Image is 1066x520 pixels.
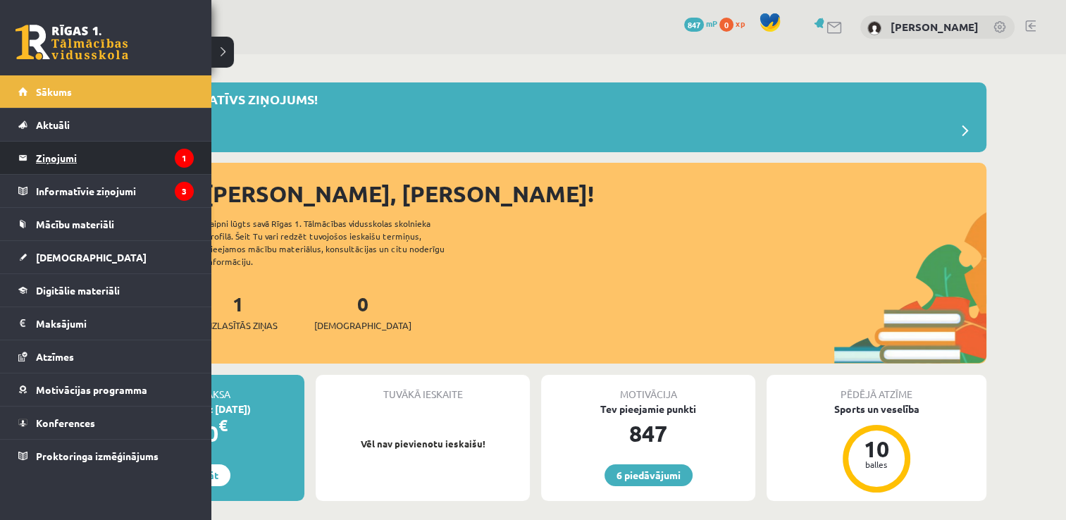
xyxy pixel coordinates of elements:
img: Rolands Rozītis [867,21,881,35]
span: Konferences [36,416,95,429]
span: Motivācijas programma [36,383,147,396]
a: 1Neizlasītās ziņas [199,291,278,333]
a: Mācību materiāli [18,208,194,240]
span: [DEMOGRAPHIC_DATA] [36,251,147,264]
span: Digitālie materiāli [36,284,120,297]
legend: Ziņojumi [36,142,194,174]
a: Atzīmes [18,340,194,373]
div: Tuvākā ieskaite [316,375,530,402]
div: 10 [855,438,898,460]
a: Ziņojumi1 [18,142,194,174]
span: Proktoringa izmēģinājums [36,450,159,462]
a: [PERSON_NAME] [891,20,979,34]
a: Digitālie materiāli [18,274,194,307]
p: Jauns informatīvs ziņojums! [113,89,318,109]
span: Atzīmes [36,350,74,363]
i: 3 [175,182,194,201]
a: Jauns informatīvs ziņojums! Mācību process ar 01.09. [92,89,979,145]
a: Sports un veselība 10 balles [767,402,986,495]
span: 0 [719,18,733,32]
a: Informatīvie ziņojumi3 [18,175,194,207]
span: Aktuāli [36,118,70,131]
div: 847 [541,416,755,450]
div: Sports un veselība [767,402,986,416]
div: Pēdējā atzīme [767,375,986,402]
div: Motivācija [541,375,755,402]
a: Motivācijas programma [18,373,194,406]
legend: Informatīvie ziņojumi [36,175,194,207]
div: Laipni lūgts savā Rīgas 1. Tālmācības vidusskolas skolnieka profilā. Šeit Tu vari redzēt tuvojošo... [206,217,469,268]
span: mP [706,18,717,29]
a: 6 piedāvājumi [605,464,693,486]
p: Vēl nav pievienotu ieskaišu! [323,437,523,451]
div: Tev pieejamie punkti [541,402,755,416]
a: 0 xp [719,18,752,29]
span: 847 [684,18,704,32]
legend: Maksājumi [36,307,194,340]
a: 0[DEMOGRAPHIC_DATA] [314,291,411,333]
div: balles [855,460,898,469]
a: Konferences [18,407,194,439]
a: Sākums [18,75,194,108]
a: 847 mP [684,18,717,29]
span: Sākums [36,85,72,98]
i: 1 [175,149,194,168]
span: Neizlasītās ziņas [199,318,278,333]
span: [DEMOGRAPHIC_DATA] [314,318,411,333]
a: Aktuāli [18,109,194,141]
a: Rīgas 1. Tālmācības vidusskola [16,25,128,60]
a: [DEMOGRAPHIC_DATA] [18,241,194,273]
span: xp [736,18,745,29]
a: Maksājumi [18,307,194,340]
div: [PERSON_NAME], [PERSON_NAME]! [204,177,986,211]
span: Mācību materiāli [36,218,114,230]
span: € [218,415,228,435]
a: Proktoringa izmēģinājums [18,440,194,472]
